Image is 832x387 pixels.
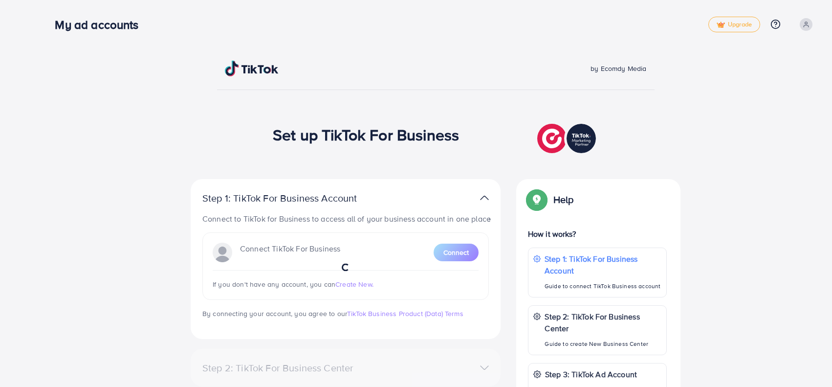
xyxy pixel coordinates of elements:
[708,17,760,32] a: tickUpgrade
[545,253,661,276] p: Step 1: TikTok For Business Account
[717,21,752,28] span: Upgrade
[480,191,489,205] img: TikTok partner
[528,191,546,208] img: Popup guide
[545,368,637,380] p: Step 3: TikTok Ad Account
[537,121,598,156] img: TikTok partner
[545,311,661,334] p: Step 2: TikTok For Business Center
[55,18,146,32] h3: My ad accounts
[225,61,279,76] img: TikTok
[591,64,646,73] span: by Ecomdy Media
[202,192,388,204] p: Step 1: TikTok For Business Account
[545,280,661,292] p: Guide to connect TikTok Business account
[545,338,661,350] p: Guide to create New Business Center
[717,22,725,28] img: tick
[528,228,667,240] p: How it works?
[273,125,459,144] h1: Set up TikTok For Business
[553,194,574,205] p: Help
